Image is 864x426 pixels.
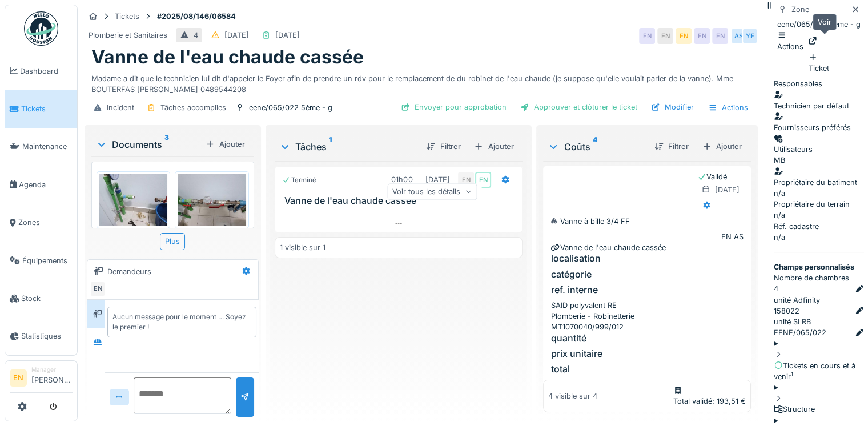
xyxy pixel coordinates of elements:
[280,242,325,253] div: 1 visible sur 1
[673,396,746,407] div: Total validé: 193,51 €
[5,166,77,203] a: Agenda
[774,316,864,327] div: unité SLRB
[31,365,73,390] li: [PERSON_NAME]
[742,28,758,44] div: YE
[813,14,837,30] div: Voir
[164,138,169,151] sup: 3
[387,183,477,200] div: Voir tous les détails
[475,172,491,188] div: EN
[774,295,864,306] div: unité Adfinity
[721,231,732,242] div: EN
[774,272,864,283] div: Nombre de chambres
[774,360,864,382] div: Tickets en cours et à venir
[791,371,793,377] sup: 1
[657,28,673,44] div: EN
[774,78,864,89] div: Responsables
[160,102,226,113] div: Tâches accomplies
[774,232,864,243] div: n/a
[21,103,73,114] span: Tickets
[697,171,744,182] div: Validé
[774,199,864,210] div: Propriétaire du terrain
[425,174,449,185] div: [DATE]
[469,139,518,154] div: Ajouter
[89,30,167,41] div: Plomberie et Sanitaires
[694,28,710,44] div: EN
[5,204,77,242] a: Zones
[160,233,185,250] div: Plus
[550,216,744,227] div: Vanne à bille 3/4 FF
[639,28,655,44] div: EN
[391,174,412,185] div: 01h00
[21,331,73,341] span: Statistiques
[90,281,106,297] div: EN
[5,90,77,127] a: Tickets
[91,46,364,68] h1: Vanne de l'eau chaude cassée
[5,128,77,166] a: Maintenance
[22,141,73,152] span: Maintenance
[5,242,77,279] a: Équipements
[774,188,864,199] div: n/a
[5,52,77,90] a: Dashboard
[809,52,829,74] div: Ticket
[249,102,332,113] div: eene/065/022 5ème - g
[550,242,665,253] div: Vanne de l'eau chaude cassée
[20,66,73,77] span: Dashboard
[91,69,751,95] div: Madame a dit que le technicien lui dit d'appeler le Foyer afin de prendre un rdv pour le remplace...
[550,321,744,332] div: MT1070040/999/012
[550,333,744,344] h6: quantité
[550,253,744,264] h6: localisation
[31,365,73,374] div: Manager
[550,311,744,321] div: Plomberie - Robinetterie
[548,140,645,154] div: Coûts
[96,138,201,151] div: Documents
[194,30,198,41] div: 4
[550,348,744,359] h6: prix unitaire
[698,139,746,154] div: Ajouter
[774,144,864,155] div: Utilisateurs
[178,174,246,225] img: 6xn12wc6b5urriy28jkqxvvcal3o
[774,338,864,382] summary: Tickets en cours et à venir1
[646,99,698,115] div: Modifier
[19,179,73,190] span: Agenda
[99,174,167,225] img: 01aldfime4bke7knz40lunbgzwql
[730,28,746,44] div: AS
[458,172,474,188] div: EN
[22,255,73,266] span: Équipements
[152,11,240,22] strong: #2025/08/146/06584
[275,30,300,41] div: [DATE]
[777,30,803,51] div: Actions
[676,28,692,44] div: EN
[107,102,134,113] div: Incident
[715,184,740,195] div: [DATE]
[421,139,465,154] div: Filtrer
[21,293,73,304] span: Stock
[282,175,316,185] div: Terminé
[774,221,864,232] div: Réf. cadastre
[329,140,332,154] sup: 1
[712,28,728,44] div: EN
[201,136,250,152] div: Ajouter
[550,364,744,375] h6: total
[284,195,518,206] h3: Vanne de l'eau chaude cassée
[774,283,778,294] div: 4
[703,99,753,116] div: Actions
[548,391,597,401] div: 4 visible sur 4
[791,4,809,15] div: Zone
[774,404,864,415] div: Structure
[550,300,744,311] div: SAID polyvalent RE
[550,284,744,295] h6: ref. interne
[224,30,249,41] div: [DATE]
[5,279,77,317] a: Stock
[396,99,511,115] div: Envoyer pour approbation
[18,217,73,228] span: Zones
[24,11,58,46] img: Badge_color-CXgf-gQk.svg
[10,365,73,393] a: EN Manager[PERSON_NAME]
[107,266,151,277] div: Demandeurs
[774,210,864,220] div: n/a
[774,177,864,188] div: Propriétaire du batiment
[774,306,799,316] div: 158022
[774,122,864,133] div: Fournisseurs préférés
[592,140,597,154] sup: 4
[774,327,826,338] div: EENE/065/022
[115,11,139,22] div: Tickets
